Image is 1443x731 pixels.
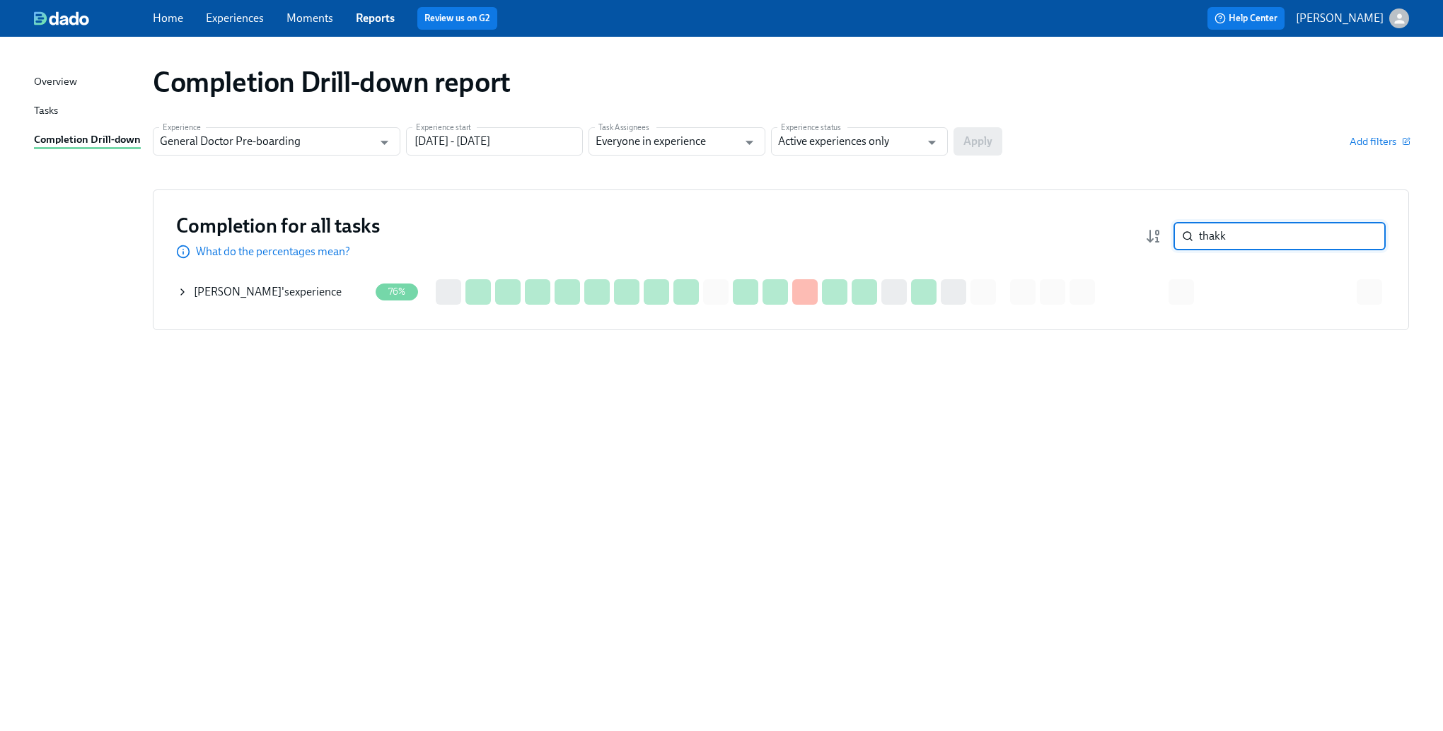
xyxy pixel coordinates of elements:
p: [PERSON_NAME] [1296,11,1384,26]
a: Experiences [206,11,264,25]
span: Help Center [1215,11,1277,25]
a: Moments [286,11,333,25]
a: Overview [34,74,141,91]
h3: Completion for all tasks [176,213,380,238]
p: What do the percentages mean? [196,244,350,259]
a: Completion Drill-down [34,131,141,149]
button: [PERSON_NAME] [1296,8,1409,28]
span: 76% [380,286,415,297]
a: Tasks [34,103,141,120]
input: Search by name [1199,222,1386,250]
a: Home [153,11,183,25]
button: Open [373,131,395,153]
button: Add filters [1350,134,1409,148]
button: Open [738,131,760,153]
div: [PERSON_NAME]'sexperience [177,278,369,306]
a: Reports [356,11,395,25]
button: Review us on G2 [417,7,497,30]
div: Overview [34,74,77,91]
img: dado [34,11,89,25]
div: Tasks [34,103,58,120]
span: [PERSON_NAME] [194,285,282,298]
h1: Completion Drill-down report [153,65,511,99]
div: 's experience [194,284,342,300]
a: Review us on G2 [424,11,490,25]
a: dado [34,11,153,25]
button: Open [921,131,943,153]
button: Help Center [1207,7,1285,30]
